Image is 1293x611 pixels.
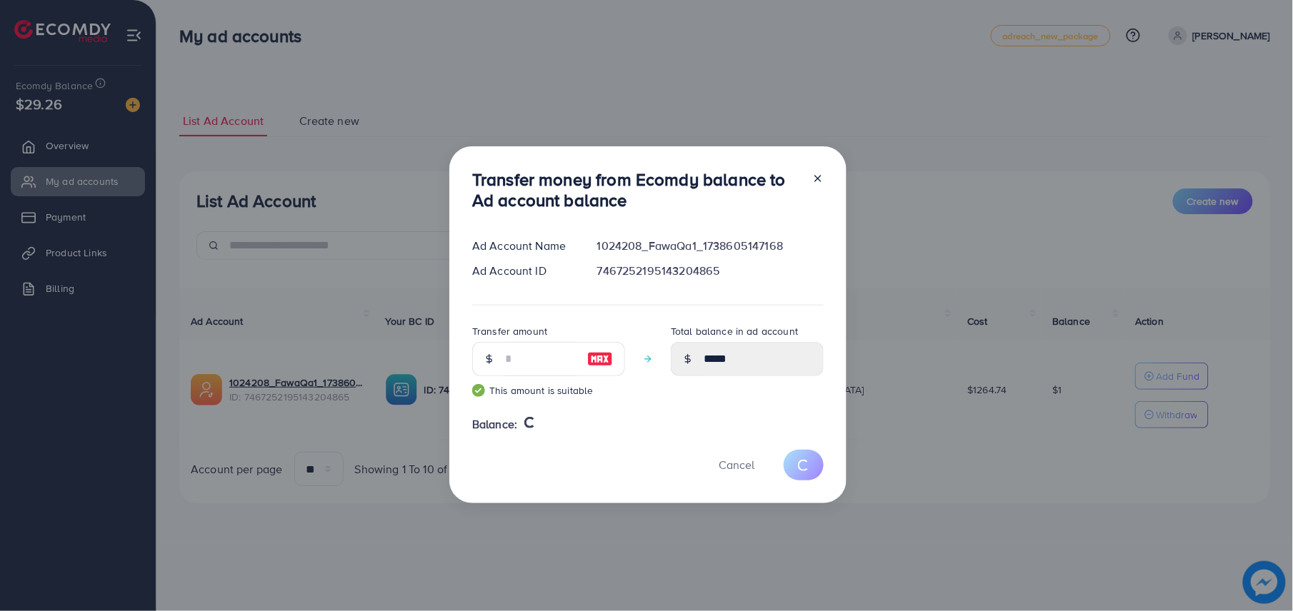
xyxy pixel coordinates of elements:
span: Balance: [472,416,517,433]
img: image [587,350,613,368]
button: Cancel [701,450,772,480]
label: Total balance in ad account [671,324,798,338]
div: 7467252195143204865 [586,263,835,279]
span: Cancel [719,457,754,473]
label: Transfer amount [472,324,547,338]
h3: Transfer money from Ecomdy balance to Ad account balance [472,169,801,211]
img: guide [472,384,485,397]
div: Ad Account ID [461,263,586,279]
div: 1024208_FawaQa1_1738605147168 [586,238,835,254]
small: This amount is suitable [472,383,625,398]
div: Ad Account Name [461,238,586,254]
